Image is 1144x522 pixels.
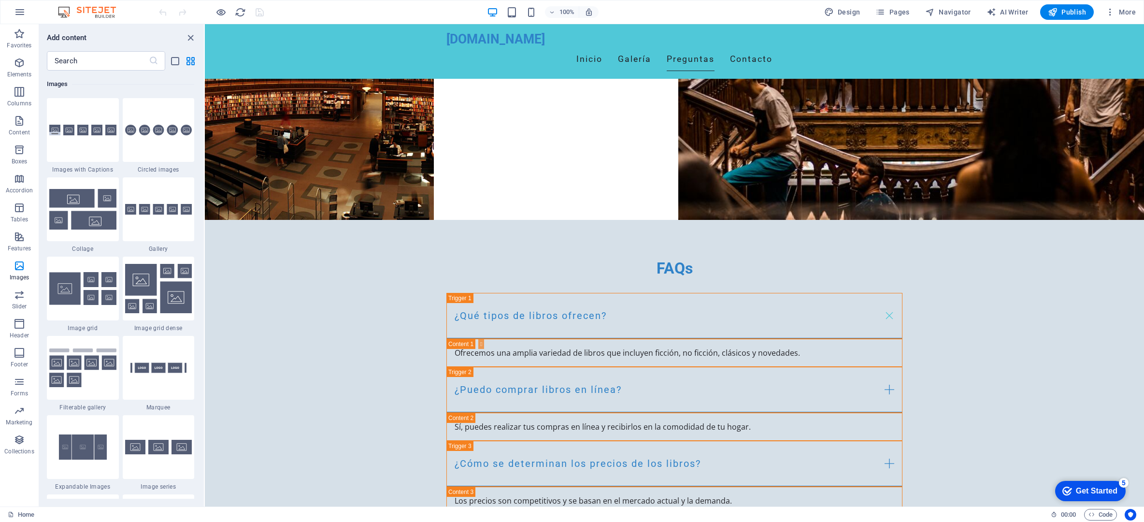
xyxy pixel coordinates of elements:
[71,2,81,12] div: 5
[56,6,128,18] img: Editor Logo
[921,4,975,20] button: Navigator
[235,7,246,18] i: Reload page
[123,166,195,174] span: Circled images
[1068,511,1069,518] span: :
[7,42,31,49] p: Favorites
[824,7,860,17] span: Design
[123,177,195,253] div: Gallery
[1088,509,1113,521] span: Code
[12,158,28,165] p: Boxes
[1105,7,1136,17] span: More
[875,7,909,17] span: Pages
[234,6,246,18] button: reload
[123,257,195,332] div: Image grid dense
[123,336,195,411] div: Marquee
[185,32,196,43] button: close panel
[11,361,28,368] p: Footer
[820,4,864,20] button: Design
[125,440,192,454] img: image-series.svg
[123,404,195,411] span: Marquee
[8,5,78,25] div: Get Started 5 items remaining, 0% complete
[47,98,119,174] div: Images with Captions
[49,189,116,229] img: collage.svg
[4,448,34,455] p: Collections
[169,55,181,67] button: list-view
[125,264,192,313] img: image-grid-dense.svg
[123,245,195,253] span: Gallery
[987,7,1029,17] span: AI Writer
[29,11,70,19] div: Get Started
[47,404,119,411] span: Filterable gallery
[47,78,194,90] h6: Images
[123,483,195,491] span: Image series
[1048,7,1086,17] span: Publish
[123,324,195,332] span: Image grid dense
[47,415,119,491] div: Expandable Images
[47,257,119,332] div: Image grid
[10,332,29,339] p: Header
[49,425,116,469] img: ThumbnailImagesexpandonhover-36ZUYZMV_m5FMWoc2QEMTg.svg
[49,272,116,305] img: image-grid.svg
[11,390,28,397] p: Forms
[872,4,913,20] button: Pages
[820,4,864,20] div: Design (Ctrl+Alt+Y)
[7,71,32,78] p: Elements
[925,7,971,17] span: Navigator
[47,166,119,174] span: Images with Captions
[125,125,192,136] img: images-circled.svg
[49,125,116,136] img: images-with-captions.svg
[47,177,119,253] div: Collage
[6,187,33,194] p: Accordion
[1084,509,1117,521] button: Code
[49,348,116,388] img: gallery-filterable.svg
[7,100,31,107] p: Columns
[125,204,192,215] img: gallery.svg
[545,6,579,18] button: 100%
[983,4,1032,20] button: AI Writer
[47,483,119,491] span: Expandable Images
[47,32,87,43] h6: Add content
[10,274,29,281] p: Images
[1040,4,1094,20] button: Publish
[125,346,192,390] img: marquee.svg
[8,509,34,521] a: Click to cancel selection. Double-click to open Pages
[585,8,593,16] i: On resize automatically adjust zoom level to fit chosen device.
[123,98,195,174] div: Circled images
[559,6,575,18] h6: 100%
[11,216,28,223] p: Tables
[47,51,149,71] input: Search
[1101,4,1140,20] button: More
[6,419,32,426] p: Marketing
[8,245,31,252] p: Features
[123,415,195,491] div: Image series
[9,129,30,136] p: Content
[47,324,119,332] span: Image grid
[47,336,119,411] div: Filterable gallery
[12,303,27,310] p: Slider
[185,55,196,67] button: grid-view
[47,245,119,253] span: Collage
[1125,509,1136,521] button: Usercentrics
[1061,509,1076,521] span: 00 00
[215,6,227,18] button: Click here to leave preview mode and continue editing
